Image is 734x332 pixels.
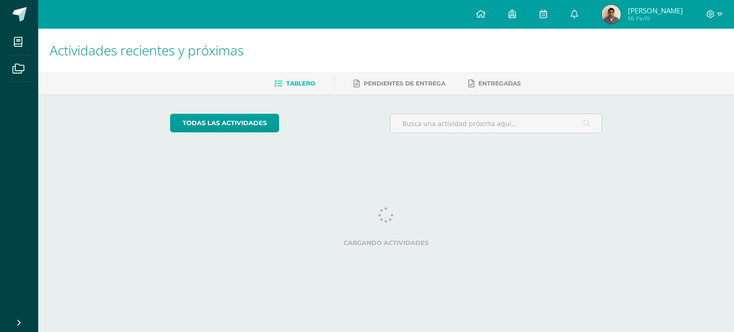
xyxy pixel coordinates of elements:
[50,41,244,59] span: Actividades recientes y próximas
[354,76,445,91] a: Pendientes de entrega
[628,14,683,22] span: Mi Perfil
[170,114,279,132] a: todas las Actividades
[364,80,445,87] span: Pendientes de entrega
[170,239,603,246] label: Cargando actividades
[390,114,602,133] input: Busca una actividad próxima aquí...
[628,6,683,15] span: [PERSON_NAME]
[274,76,315,91] a: Tablero
[286,80,315,87] span: Tablero
[602,5,621,24] img: 85c060be1baae49e213f9435fe6f6402.png
[478,80,521,87] span: Entregadas
[468,76,521,91] a: Entregadas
